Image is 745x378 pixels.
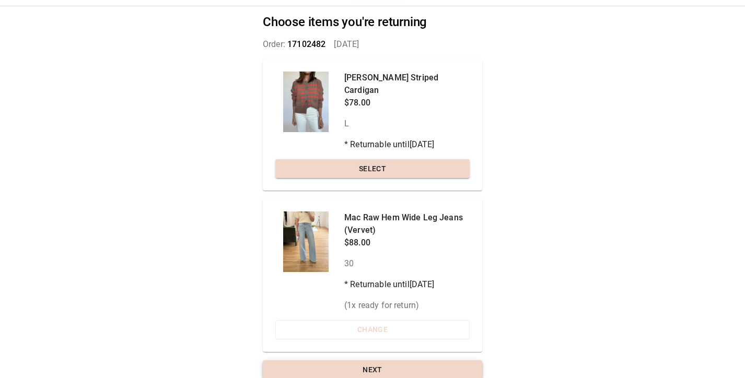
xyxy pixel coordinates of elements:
p: * Returnable until [DATE] [344,138,470,151]
p: ( 1 x ready for return) [344,299,470,312]
p: [PERSON_NAME] Striped Cardigan [344,72,470,97]
p: 30 [344,257,470,270]
p: $88.00 [344,237,470,249]
p: L [344,117,470,130]
button: Change [275,320,470,339]
span: 17102482 [287,39,325,49]
p: Order: [DATE] [263,38,482,51]
p: $78.00 [344,97,470,109]
button: Select [275,159,470,179]
p: * Returnable until [DATE] [344,278,470,291]
p: Mac Raw Hem Wide Leg Jeans (Vervet) [344,211,470,237]
h2: Choose items you're returning [263,15,482,30]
